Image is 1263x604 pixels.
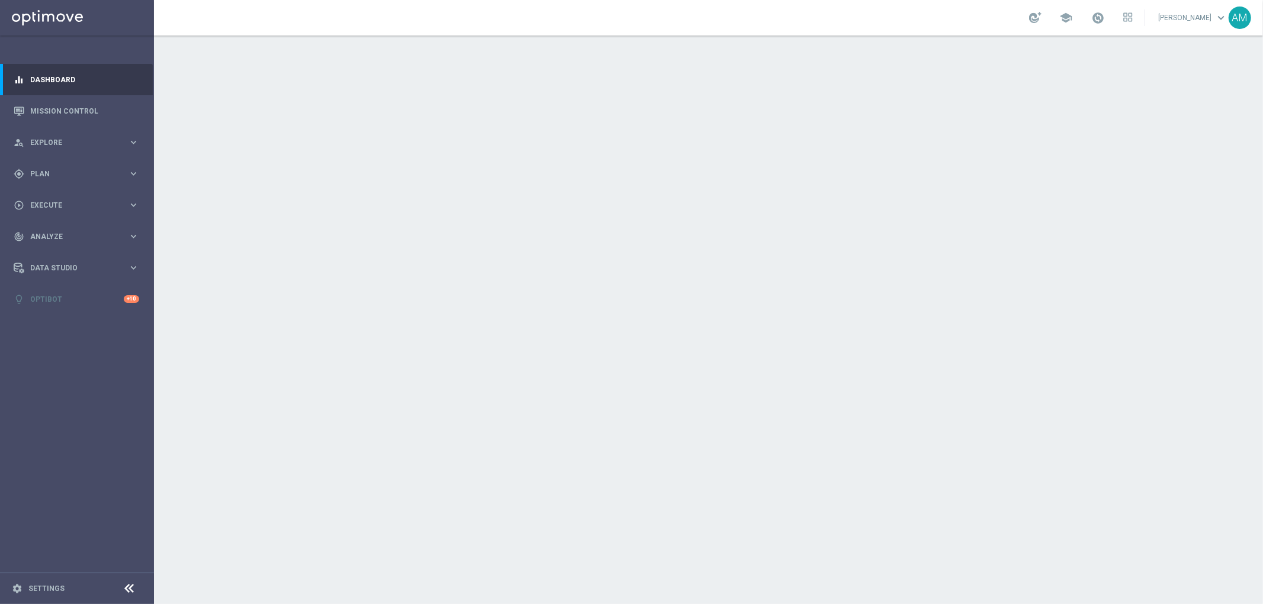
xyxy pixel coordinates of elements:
a: Dashboard [30,64,139,95]
div: Dashboard [14,64,139,95]
div: AM [1229,7,1251,29]
a: Settings [28,585,65,592]
div: Execute [14,200,128,211]
div: +10 [124,295,139,303]
span: Plan [30,170,128,177]
div: Plan [14,169,128,179]
span: Execute [30,202,128,209]
i: keyboard_arrow_right [128,199,139,211]
div: Optibot [14,283,139,315]
span: Analyze [30,233,128,240]
span: school [1059,11,1072,24]
button: track_changes Analyze keyboard_arrow_right [13,232,140,241]
a: Mission Control [30,95,139,127]
button: lightbulb Optibot +10 [13,295,140,304]
span: Explore [30,139,128,146]
div: Analyze [14,231,128,242]
i: gps_fixed [14,169,24,179]
button: play_circle_outline Execute keyboard_arrow_right [13,201,140,210]
div: Explore [14,137,128,148]
i: equalizer [14,75,24,85]
button: Data Studio keyboard_arrow_right [13,263,140,273]
i: keyboard_arrow_right [128,231,139,242]
i: settings [12,583,23,594]
i: track_changes [14,231,24,242]
button: Mission Control [13,106,140,116]
i: keyboard_arrow_right [128,137,139,148]
button: person_search Explore keyboard_arrow_right [13,138,140,147]
div: Data Studio [14,263,128,273]
button: equalizer Dashboard [13,75,140,85]
a: [PERSON_NAME]keyboard_arrow_down [1157,9,1229,27]
a: Optibot [30,283,124,315]
button: gps_fixed Plan keyboard_arrow_right [13,169,140,179]
span: Data Studio [30,264,128,272]
i: keyboard_arrow_right [128,168,139,179]
i: person_search [14,137,24,148]
div: Mission Control [14,95,139,127]
i: keyboard_arrow_right [128,262,139,273]
span: keyboard_arrow_down [1214,11,1227,24]
i: lightbulb [14,294,24,305]
i: play_circle_outline [14,200,24,211]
